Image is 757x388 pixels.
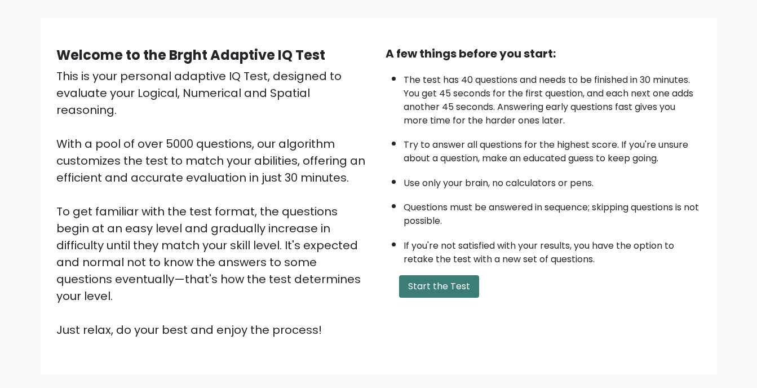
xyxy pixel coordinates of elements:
[386,45,701,62] div: A few things before you start:
[404,195,701,228] li: Questions must be answered in sequence; skipping questions is not possible.
[404,133,701,165] li: Try to answer all questions for the highest score. If you're unsure about a question, make an edu...
[56,68,372,338] div: This is your personal adaptive IQ Test, designed to evaluate your Logical, Numerical and Spatial ...
[399,275,479,298] button: Start the Test
[404,233,701,266] li: If you're not satisfied with your results, you have the option to retake the test with a new set ...
[404,171,701,190] li: Use only your brain, no calculators or pens.
[404,68,701,127] li: The test has 40 questions and needs to be finished in 30 minutes. You get 45 seconds for the firs...
[56,46,325,64] b: Welcome to the Brght Adaptive IQ Test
